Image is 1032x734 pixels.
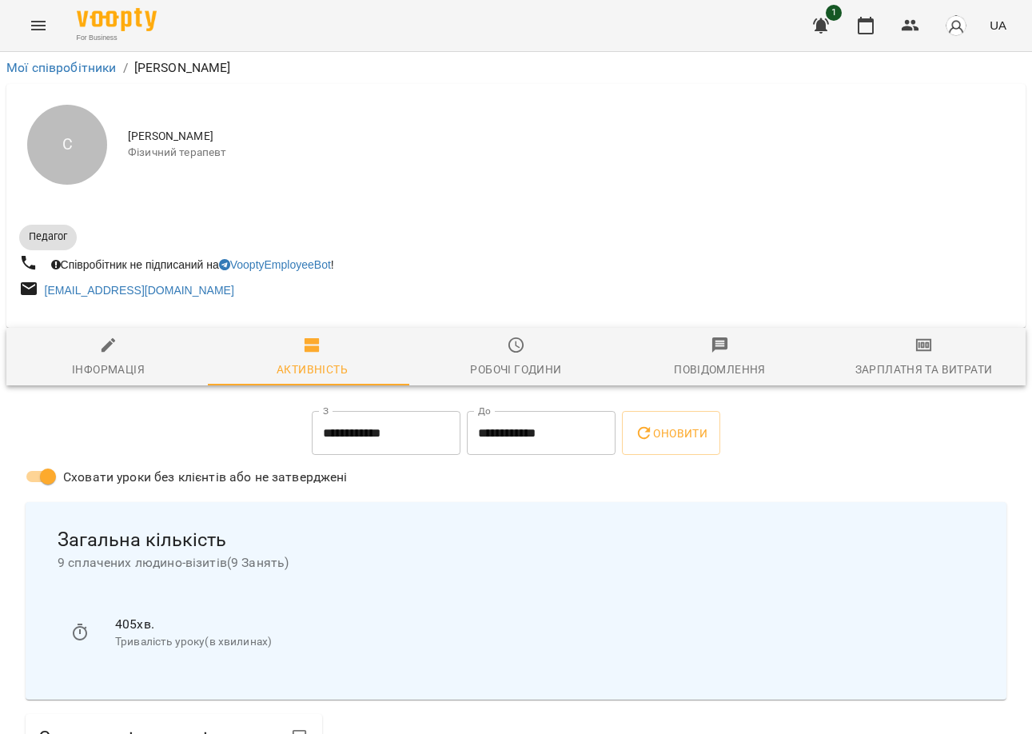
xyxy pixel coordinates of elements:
div: Активність [277,360,348,379]
button: UA [983,10,1013,40]
p: [PERSON_NAME] [134,58,231,78]
p: 405 хв. [115,615,962,634]
span: UA [990,17,1006,34]
div: С [27,105,107,185]
button: Оновити [622,411,720,456]
span: Фізичний терапевт [128,145,1013,161]
span: Педагог [19,229,77,244]
div: Співробітник не підписаний на ! [48,253,337,276]
li: / [123,58,128,78]
span: [PERSON_NAME] [128,129,1013,145]
span: 1 [826,5,842,21]
button: Menu [19,6,58,45]
div: Інформація [72,360,145,379]
div: Робочі години [470,360,561,379]
div: Повідомлення [674,360,766,379]
a: Мої співробітники [6,60,117,75]
img: Voopty Logo [77,8,157,31]
span: Оновити [635,424,707,443]
span: Загальна кількість [58,528,974,552]
a: [EMAIL_ADDRESS][DOMAIN_NAME] [45,284,234,297]
p: Тривалість уроку(в хвилинах) [115,634,962,650]
span: 9 сплачених людино-візитів ( 9 Занять ) [58,553,974,572]
a: VooptyEmployeeBot [219,258,331,271]
span: Сховати уроки без клієнтів або не затверджені [63,468,348,487]
nav: breadcrumb [6,58,1026,78]
img: avatar_s.png [945,14,967,37]
div: Зарплатня та Витрати [855,360,993,379]
span: For Business [77,33,157,43]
